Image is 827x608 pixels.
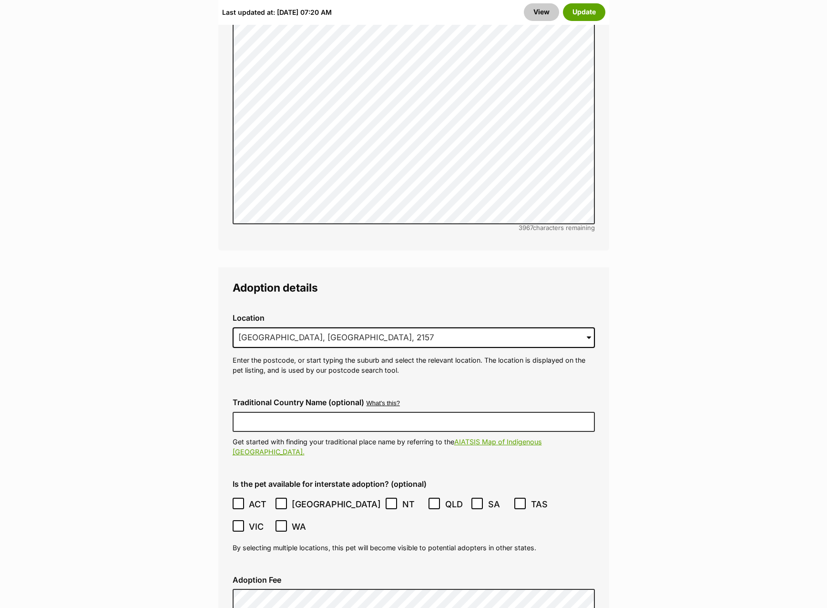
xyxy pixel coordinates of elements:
[222,3,332,21] div: Last updated at: [DATE] 07:20 AM
[249,520,270,533] span: VIC
[531,498,552,511] span: TAS
[367,400,400,407] button: What's this?
[233,576,595,584] label: Adoption Fee
[233,355,595,376] p: Enter the postcode, or start typing the suburb and select the relevant location. The location is ...
[233,282,595,294] legend: Adoption details
[292,498,381,511] span: [GEOGRAPHIC_DATA]
[445,498,467,511] span: QLD
[402,498,424,511] span: NT
[292,520,313,533] span: WA
[488,498,510,511] span: SA
[233,543,595,553] p: By selecting multiple locations, this pet will become visible to potential adopters in other states.
[233,314,595,322] label: Location
[233,398,364,407] label: Traditional Country Name (optional)
[524,3,559,21] a: View
[233,480,595,488] label: Is the pet available for interstate adoption? (optional)
[249,498,270,511] span: ACT
[233,327,595,348] input: Enter suburb or postcode
[233,437,595,457] p: Get started with finding your traditional place name by referring to the
[563,3,605,21] button: Update
[519,224,533,231] span: 3967
[233,224,595,231] div: characters remaining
